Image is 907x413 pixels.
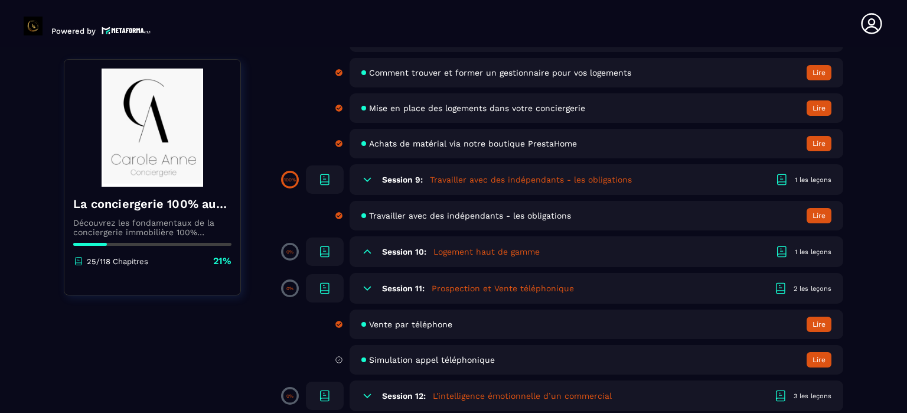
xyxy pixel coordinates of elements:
button: Lire [807,208,831,223]
h4: La conciergerie 100% automatisée [73,196,231,212]
button: Lire [807,317,831,332]
img: banner [73,69,231,187]
span: Simulation appel téléphonique [369,355,495,365]
button: Lire [807,136,831,151]
p: 0% [286,286,293,291]
img: logo-branding [24,17,43,35]
p: 0% [286,394,293,399]
div: 1 les leçons [795,175,831,184]
span: Mise en place des logements dans votre conciergerie [369,103,585,113]
p: 21% [213,255,231,268]
div: 3 les leçons [794,392,831,401]
h6: Session 11: [382,284,425,293]
button: Lire [807,352,831,368]
p: 100% [284,177,296,183]
button: Lire [807,65,831,80]
img: logo [102,25,151,35]
div: 1 les leçons [795,248,831,256]
h6: Session 9: [382,175,423,184]
p: 0% [286,249,293,255]
h5: Prospection et Vente téléphonique [432,282,574,294]
p: 25/118 Chapitres [87,257,148,266]
h6: Session 10: [382,247,426,256]
span: Travailler avec des indépendants - les obligations [369,211,571,220]
h6: Session 12: [382,391,426,401]
h5: Logement haut de gamme [433,246,540,258]
div: 2 les leçons [794,284,831,293]
span: Comment trouver et former un gestionnaire pour vos logements [369,68,631,77]
h5: L'intelligence émotionnelle d’un commercial [433,390,612,402]
p: Powered by [51,27,96,35]
button: Lire [807,100,831,116]
span: Vente par téléphone [369,320,452,329]
span: Achats de matérial via notre boutique PrestaHome [369,139,577,148]
p: Découvrez les fondamentaux de la conciergerie immobilière 100% automatisée. Cette formation est c... [73,218,231,237]
h5: Travailler avec des indépendants - les obligations [430,174,632,186]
